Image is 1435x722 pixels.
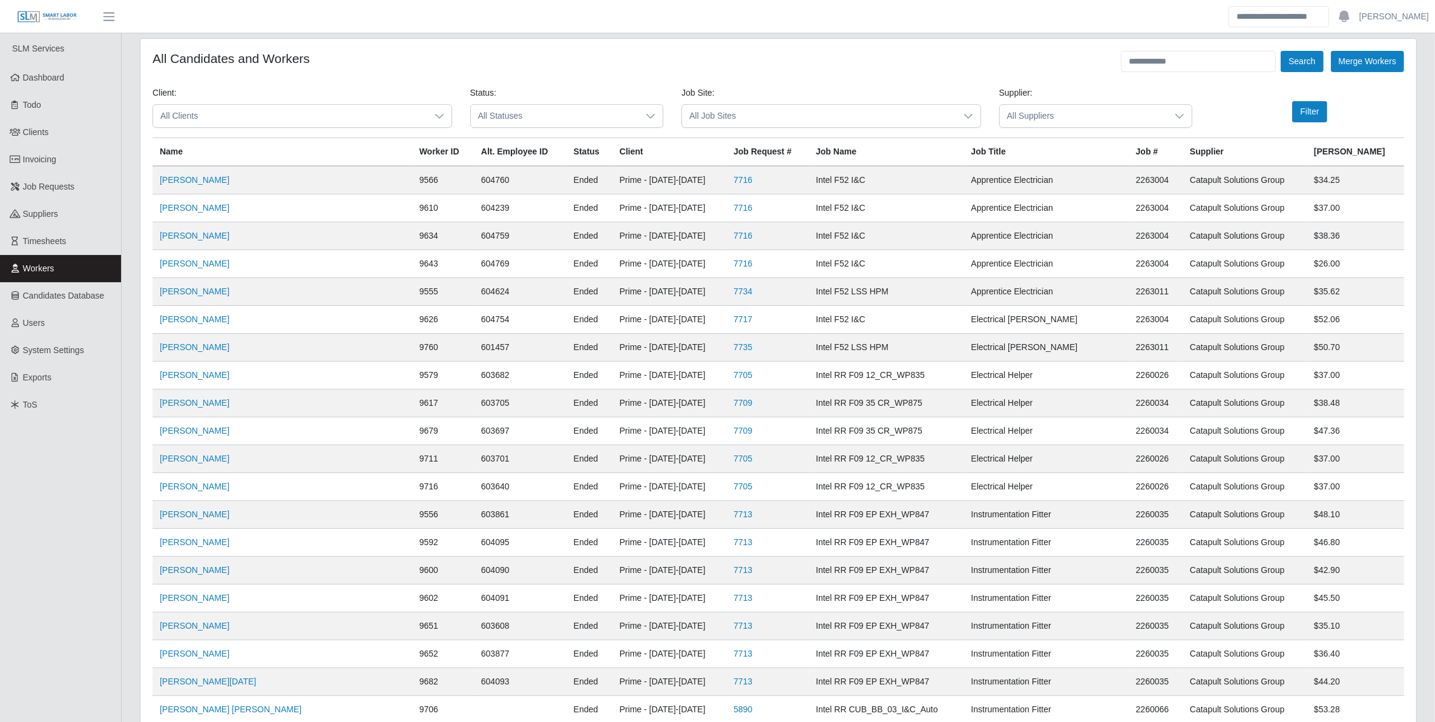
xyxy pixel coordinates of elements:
[1183,334,1307,362] td: Catapult Solutions Group
[566,334,612,362] td: ended
[1183,138,1307,167] th: Supplier
[612,612,726,640] td: Prime - [DATE]-[DATE]
[160,649,229,658] a: [PERSON_NAME]
[566,306,612,334] td: ended
[1000,105,1168,127] span: All Suppliers
[1183,250,1307,278] td: Catapult Solutions Group
[160,342,229,352] a: [PERSON_NAME]
[474,362,566,389] td: 603682
[1307,501,1404,529] td: $48.10
[474,668,566,696] td: 604093
[474,194,566,222] td: 604239
[412,362,474,389] td: 9579
[566,529,612,557] td: ended
[1129,529,1183,557] td: 2260035
[160,398,229,408] a: [PERSON_NAME]
[566,389,612,417] td: ended
[809,529,964,557] td: Intel RR F09 EP EXH_WP847
[1183,501,1307,529] td: Catapult Solutions Group
[471,105,639,127] span: All Statuses
[566,612,612,640] td: ended
[412,250,474,278] td: 9643
[734,286,752,296] a: 7734
[1307,138,1404,167] th: [PERSON_NAME]
[474,278,566,306] td: 604624
[612,222,726,250] td: Prime - [DATE]-[DATE]
[809,473,964,501] td: Intel RR F09 12_CR_WP835
[1307,585,1404,612] td: $45.50
[23,318,45,328] span: Users
[612,138,726,167] th: Client
[474,138,566,167] th: Alt. Employee ID
[474,417,566,445] td: 603697
[1129,640,1183,668] td: 2260035
[1292,101,1327,122] button: Filter
[412,194,474,222] td: 9610
[412,612,474,640] td: 9651
[160,482,229,491] a: [PERSON_NAME]
[566,417,612,445] td: ended
[964,138,1129,167] th: Job Title
[23,209,58,219] span: Suppliers
[566,250,612,278] td: ended
[566,362,612,389] td: ended
[809,250,964,278] td: Intel F52 I&C
[160,565,229,575] a: [PERSON_NAME]
[160,286,229,296] a: [PERSON_NAME]
[17,10,77,24] img: SLM Logo
[612,445,726,473] td: Prime - [DATE]-[DATE]
[1307,640,1404,668] td: $36.40
[809,585,964,612] td: Intel RR F09 EP EXH_WP847
[23,400,38,409] span: ToS
[964,334,1129,362] td: Electrical [PERSON_NAME]
[809,640,964,668] td: Intel RR F09 EP EXH_WP847
[809,278,964,306] td: Intel F52 LSS HPM
[1129,501,1183,529] td: 2260035
[809,194,964,222] td: Intel F52 I&C
[1129,417,1183,445] td: 2260034
[809,306,964,334] td: Intel F52 I&C
[809,389,964,417] td: Intel RR F09 35 CR_WP875
[1229,6,1329,27] input: Search
[809,612,964,640] td: Intel RR F09 EP EXH_WP847
[474,473,566,501] td: 603640
[1307,417,1404,445] td: $47.36
[734,704,752,714] a: 5890
[1129,334,1183,362] td: 2263011
[160,203,229,213] a: [PERSON_NAME]
[160,454,229,463] a: [PERSON_NAME]
[566,501,612,529] td: ended
[734,677,752,686] a: 7713
[1183,557,1307,585] td: Catapult Solutions Group
[612,389,726,417] td: Prime - [DATE]-[DATE]
[1129,166,1183,194] td: 2263004
[612,194,726,222] td: Prime - [DATE]-[DATE]
[612,334,726,362] td: Prime - [DATE]-[DATE]
[1129,473,1183,501] td: 2260026
[734,370,752,380] a: 7705
[1129,389,1183,417] td: 2260034
[612,417,726,445] td: Prime - [DATE]-[DATE]
[1307,278,1404,306] td: $35.62
[734,537,752,547] a: 7713
[734,175,752,185] a: 7716
[1183,222,1307,250] td: Catapult Solutions Group
[1129,585,1183,612] td: 2260035
[1183,612,1307,640] td: Catapult Solutions Group
[1129,306,1183,334] td: 2263004
[734,231,752,240] a: 7716
[153,138,412,167] th: Name
[23,154,56,164] span: Invoicing
[612,250,726,278] td: Prime - [DATE]-[DATE]
[612,473,726,501] td: Prime - [DATE]-[DATE]
[1307,250,1404,278] td: $26.00
[1307,668,1404,696] td: $44.20
[1129,362,1183,389] td: 2260026
[1307,194,1404,222] td: $37.00
[964,166,1129,194] td: Apprentice Electrician
[160,231,229,240] a: [PERSON_NAME]
[153,87,177,99] label: Client:
[809,668,964,696] td: Intel RR F09 EP EXH_WP847
[412,306,474,334] td: 9626
[734,259,752,268] a: 7716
